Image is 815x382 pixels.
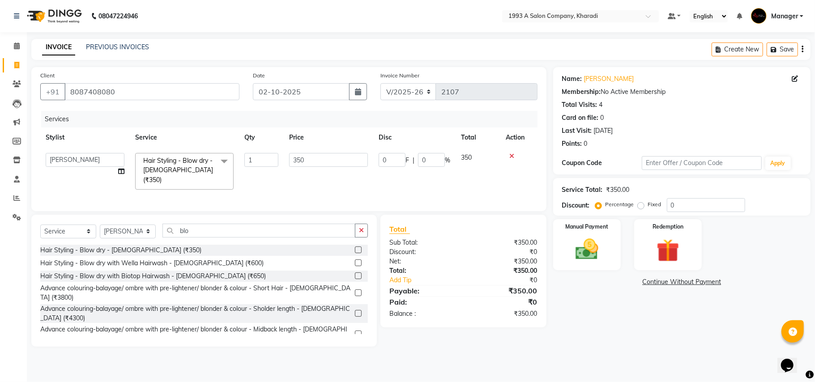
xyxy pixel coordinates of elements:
[562,158,642,168] div: Coupon Code
[562,87,802,97] div: No Active Membership
[383,257,463,266] div: Net:
[777,346,806,373] iframe: chat widget
[239,127,284,148] th: Qty
[606,185,630,195] div: ₹350.00
[562,185,603,195] div: Service Total:
[40,272,266,281] div: Hair Styling - Blow dry with Biotop Hairwash - [DEMOGRAPHIC_DATA] (₹650)
[40,127,130,148] th: Stylist
[41,111,544,127] div: Services
[40,259,264,268] div: Hair Styling - Blow dry with Wella Hairwash - [DEMOGRAPHIC_DATA] (₹600)
[40,83,65,100] button: +91
[765,157,791,170] button: Apply
[130,127,239,148] th: Service
[456,127,500,148] th: Total
[648,200,661,208] label: Fixed
[712,42,763,56] button: Create New
[477,276,544,285] div: ₹0
[445,156,450,165] span: %
[562,113,599,123] div: Card on file:
[253,72,265,80] label: Date
[601,113,604,123] div: 0
[64,83,239,100] input: Search by Name/Mobile/Email/Code
[771,12,798,21] span: Manager
[562,126,592,136] div: Last Visit:
[562,87,601,97] div: Membership:
[584,139,588,149] div: 0
[653,223,683,231] label: Redemption
[86,43,149,51] a: PREVIOUS INVOICES
[383,238,463,247] div: Sub Total:
[463,266,544,276] div: ₹350.00
[40,246,201,255] div: Hair Styling - Blow dry - [DEMOGRAPHIC_DATA] (₹350)
[500,127,538,148] th: Action
[463,247,544,257] div: ₹0
[383,285,463,296] div: Payable:
[23,4,84,29] img: logo
[555,277,809,287] a: Continue Without Payment
[463,257,544,266] div: ₹350.00
[463,285,544,296] div: ₹350.00
[40,284,351,302] div: Advance colouring-balayage/ ombre with pre-lightener/ blonder & colour - Short Hair - [DEMOGRAPHI...
[413,156,414,165] span: |
[649,236,687,265] img: _gift.svg
[463,309,544,318] div: ₹350.00
[463,297,544,307] div: ₹0
[40,72,55,80] label: Client
[599,100,603,110] div: 4
[562,100,597,110] div: Total Visits:
[584,74,634,84] a: [PERSON_NAME]
[40,325,351,344] div: Advance colouring-balayage/ ombre with pre-lightener/ blonder & colour - Midback length - [DEMOGR...
[568,236,606,263] img: _cash.svg
[383,247,463,257] div: Discount:
[383,297,463,307] div: Paid:
[162,224,355,238] input: Search or Scan
[40,304,351,323] div: Advance colouring-balayage/ ombre with pre-lightener/ blonder & colour - Sholder length - [DEMOGR...
[162,176,166,184] a: x
[562,139,582,149] div: Points:
[594,126,613,136] div: [DATE]
[98,4,138,29] b: 08047224946
[389,225,410,234] span: Total
[383,309,463,318] div: Balance :
[143,157,213,184] span: Hair Styling - Blow dry - [DEMOGRAPHIC_DATA] (₹350)
[405,156,409,165] span: F
[383,266,463,276] div: Total:
[565,223,608,231] label: Manual Payment
[606,200,634,208] label: Percentage
[380,72,419,80] label: Invoice Number
[562,74,582,84] div: Name:
[461,153,472,161] span: 350
[642,156,762,170] input: Enter Offer / Coupon Code
[463,238,544,247] div: ₹350.00
[751,8,767,24] img: Manager
[767,42,798,56] button: Save
[562,201,590,210] div: Discount:
[383,276,477,285] a: Add Tip
[42,39,75,55] a: INVOICE
[373,127,456,148] th: Disc
[284,127,373,148] th: Price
